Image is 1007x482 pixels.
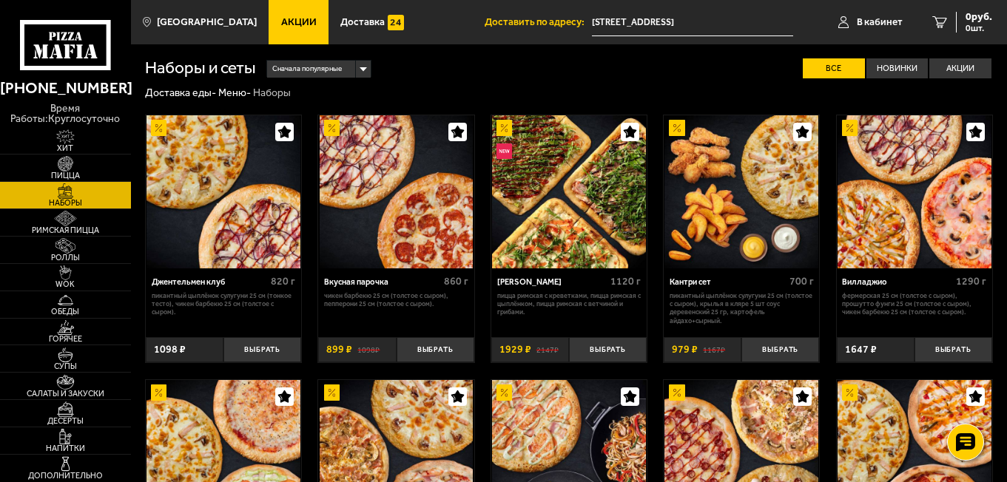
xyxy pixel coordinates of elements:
p: Пикантный цыплёнок сулугуни 25 см (тонкое тесто), Чикен Барбекю 25 см (толстое с сыром). [152,291,296,316]
img: Акционный [842,384,858,400]
span: 1098 ₽ [154,344,186,355]
img: Акционный [669,120,684,135]
span: 0 шт. [966,24,992,33]
p: Фермерская 25 см (толстое с сыром), Прошутто Фунги 25 см (толстое с сыром), Чикен Барбекю 25 см (... [842,291,986,316]
div: [PERSON_NAME] [497,277,607,288]
span: 860 г [444,275,468,288]
div: Джентельмен клуб [152,277,268,288]
span: Доставить по адресу: [485,17,592,27]
div: Вилладжио [842,277,952,288]
span: Акции [281,17,317,27]
h1: Наборы и сеты [145,60,256,77]
img: Акционный [496,384,512,400]
img: Мама Миа [492,115,646,269]
img: Новинка [496,143,512,159]
a: АкционныйВкусная парочка [318,115,474,269]
p: Чикен Барбекю 25 см (толстое с сыром), Пепперони 25 см (толстое с сыром). [324,291,468,308]
a: АкционныйНовинкаМама Миа [491,115,647,269]
div: Вкусная парочка [324,277,440,288]
a: Доставка еды- [145,86,216,99]
span: 1120 г [610,275,641,288]
label: Новинки [866,58,929,78]
div: Кантри сет [670,277,786,288]
button: Выбрать [397,337,474,363]
span: 899 ₽ [326,344,352,355]
a: АкционныйКантри сет [664,115,819,269]
s: 1098 ₽ [357,344,380,355]
img: Акционный [151,384,166,400]
span: 979 ₽ [672,344,698,355]
img: Вилладжио [838,115,991,269]
span: Сначала популярные [272,59,342,79]
img: Джентельмен клуб [146,115,300,269]
button: Выбрать [741,337,819,363]
a: АкционныйВилладжио [837,115,992,269]
button: Выбрать [569,337,647,363]
span: 1290 г [956,275,986,288]
img: Вкусная парочка [320,115,474,269]
span: В кабинет [857,17,903,27]
span: 820 г [271,275,295,288]
span: 1647 ₽ [845,344,877,355]
s: 2147 ₽ [536,344,559,355]
img: Акционный [496,120,512,135]
img: 15daf4d41897b9f0e9f617042186c801.svg [388,15,403,30]
span: 700 г [789,275,814,288]
span: 1929 ₽ [499,344,531,355]
button: Выбрать [915,337,992,363]
input: Ваш адрес доставки [592,9,793,36]
p: Пицца Римская с креветками, Пицца Римская с цыплёнком, Пицца Римская с ветчиной и грибами. [497,291,641,316]
s: 1167 ₽ [703,344,725,355]
img: Акционный [842,120,858,135]
label: Все [803,58,865,78]
a: АкционныйДжентельмен клуб [146,115,301,269]
p: Пикантный цыплёнок сулугуни 25 см (толстое с сыром), крылья в кляре 5 шт соус деревенский 25 гр, ... [670,291,814,325]
img: Акционный [669,384,684,400]
span: 0 руб. [966,12,992,22]
img: Акционный [324,384,340,400]
img: Акционный [151,120,166,135]
span: Доставка [340,17,385,27]
button: Выбрать [223,337,301,363]
img: Акционный [324,120,340,135]
label: Акции [929,58,991,78]
span: [GEOGRAPHIC_DATA] [157,17,257,27]
a: Меню- [218,86,251,99]
img: Кантри сет [664,115,818,269]
div: Наборы [253,86,291,100]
